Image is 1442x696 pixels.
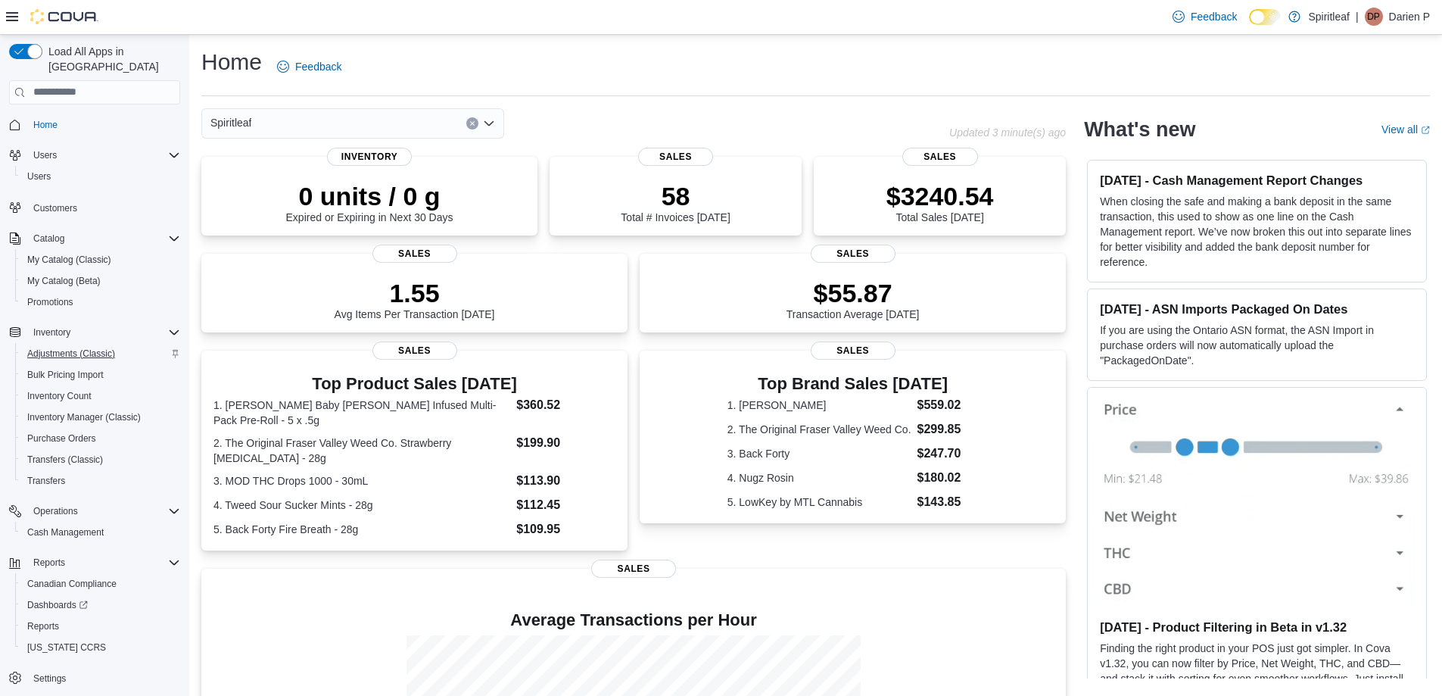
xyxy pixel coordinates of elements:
span: Sales [811,245,895,263]
span: My Catalog (Beta) [27,275,101,287]
span: Sales [638,148,714,166]
span: Home [27,115,180,134]
dt: 5. LowKey by MTL Cannabis [727,495,911,510]
span: My Catalog (Classic) [21,251,180,269]
a: Customers [27,199,83,217]
h2: What's new [1084,117,1195,142]
span: Users [27,170,51,183]
span: Purchase Orders [27,432,96,445]
dd: $180.02 [917,469,979,487]
a: Canadian Compliance [21,575,123,593]
span: Home [33,119,58,131]
button: Customers [3,196,186,218]
span: Operations [27,502,180,520]
span: Bulk Pricing Import [27,369,104,381]
p: 1.55 [335,278,495,308]
span: Inventory Manager (Classic) [27,411,141,423]
span: Dashboards [21,596,180,614]
dt: 5. Back Forty Fire Breath - 28g [213,522,510,537]
a: Settings [27,669,72,688]
dd: $112.45 [516,496,615,514]
button: Transfers [15,470,186,492]
a: Inventory Count [21,387,98,405]
img: Cova [30,9,98,24]
a: Promotions [21,293,79,311]
button: Home [3,114,186,136]
h3: Top Product Sales [DATE] [213,375,615,393]
span: Reports [21,617,180,635]
button: Operations [27,502,84,520]
span: Canadian Compliance [21,575,180,593]
span: Settings [33,673,66,685]
div: Avg Items Per Transaction [DATE] [335,278,495,320]
button: Promotions [15,292,186,313]
p: 58 [621,181,730,211]
button: Clear input [466,117,478,130]
svg: External link [1421,126,1430,135]
p: 0 units / 0 g [286,181,453,211]
button: Cash Management [15,522,186,543]
span: Inventory [33,326,70,339]
span: Dark Mode [1249,25,1250,26]
a: Adjustments (Classic) [21,345,121,363]
span: Catalog [33,233,64,245]
span: Cash Management [21,523,180,542]
span: Feedback [295,59,341,74]
a: Feedback [1166,2,1243,32]
span: Sales [591,560,676,578]
span: Inventory Count [21,387,180,405]
button: Users [15,166,186,187]
span: Transfers [21,472,180,490]
button: Inventory [3,322,186,343]
span: Inventory [327,148,412,166]
span: Catalog [27,229,180,248]
dd: $299.85 [917,420,979,439]
a: Reports [21,617,65,635]
span: Promotions [27,296,73,308]
button: My Catalog (Classic) [15,249,186,270]
button: Inventory [27,323,76,342]
dd: $113.90 [516,472,615,490]
button: Reports [27,554,71,572]
span: Sales [811,342,895,360]
p: $55.87 [786,278,920,308]
a: Transfers [21,472,71,490]
dd: $109.95 [516,520,615,538]
dt: 2. The Original Fraser Valley Weed Co. Strawberry [MEDICAL_DATA] - 28g [213,435,510,466]
p: Updated 3 minute(s) ago [949,126,1066,139]
p: When closing the safe and making a bank deposit in the same transaction, this used to show as one... [1100,194,1414,270]
dd: $247.70 [917,445,979,463]
span: Inventory Count [27,390,92,402]
span: Users [33,149,57,161]
span: Bulk Pricing Import [21,366,180,384]
div: Transaction Average [DATE] [786,278,920,320]
span: Transfers (Classic) [21,451,180,469]
span: Adjustments (Classic) [21,345,180,363]
button: Transfers (Classic) [15,449,186,470]
span: Spiritleaf [210,114,251,132]
span: [US_STATE] CCRS [27,641,106,654]
dd: $360.52 [516,396,615,414]
button: Open list of options [483,117,495,130]
h4: Average Transactions per Hour [213,611,1054,629]
button: Catalog [3,228,186,249]
h3: [DATE] - Product Filtering in Beta in v1.32 [1100,620,1414,635]
span: Reports [27,554,180,572]
a: Transfers (Classic) [21,451,109,469]
a: Cash Management [21,523,110,542]
span: Sales [372,245,457,263]
span: Reports [27,620,59,632]
dt: 3. MOD THC Drops 1000 - 30mL [213,473,510,488]
div: Total # Invoices [DATE] [621,181,730,223]
dt: 1. [PERSON_NAME] [727,398,911,413]
a: Inventory Manager (Classic) [21,408,147,426]
button: Users [3,145,186,166]
a: Feedback [271,51,347,82]
button: My Catalog (Beta) [15,270,186,292]
p: $3240.54 [886,181,994,211]
button: Reports [3,552,186,573]
span: Customers [33,202,77,214]
span: Users [27,146,180,164]
p: | [1356,8,1359,26]
a: My Catalog (Classic) [21,251,117,269]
